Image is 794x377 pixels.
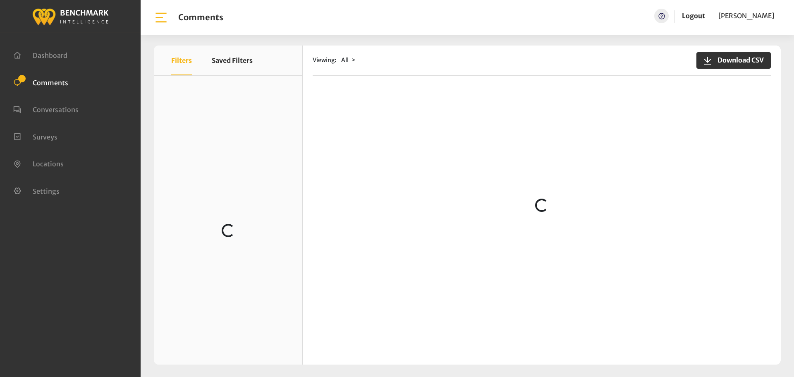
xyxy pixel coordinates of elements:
a: Logout [682,9,705,23]
a: Surveys [13,132,57,140]
h1: Comments [178,12,223,22]
img: benchmark [32,6,109,26]
img: bar [154,10,168,25]
a: Locations [13,159,64,167]
button: Filters [171,46,192,75]
span: Comments [33,78,68,86]
span: Locations [33,160,64,168]
button: Saved Filters [212,46,253,75]
button: Download CSV [696,52,771,69]
a: Comments [13,78,68,86]
span: Surveys [33,132,57,141]
a: [PERSON_NAME] [718,9,774,23]
a: Conversations [13,105,79,113]
span: Dashboard [33,51,67,60]
span: Conversations [33,106,79,114]
a: Logout [682,12,705,20]
span: All [341,56,349,64]
span: Download CSV [713,55,764,65]
span: [PERSON_NAME] [718,12,774,20]
a: Settings [13,186,60,195]
span: Viewing: [313,56,336,65]
span: Settings [33,187,60,195]
a: Dashboard [13,50,67,59]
